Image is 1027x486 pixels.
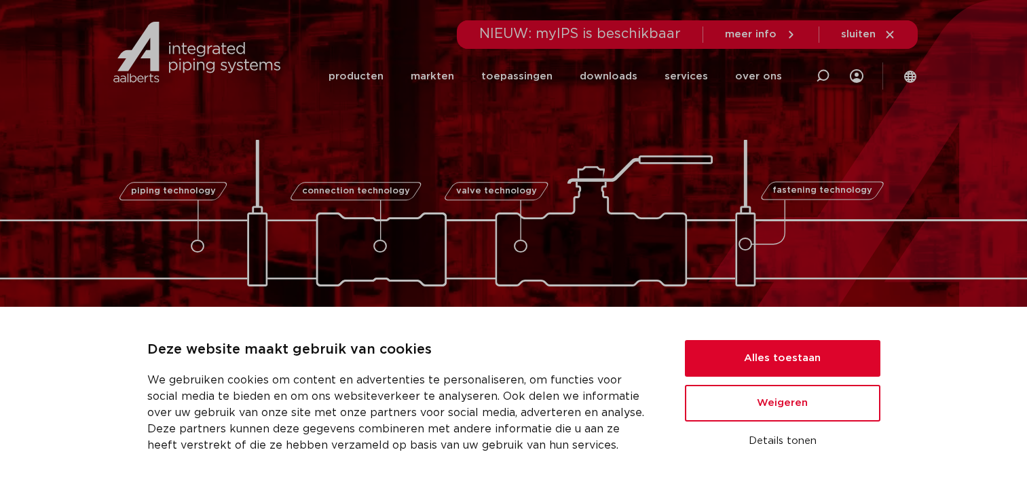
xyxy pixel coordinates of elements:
div: my IPS [850,49,863,104]
span: fastening technology [772,187,872,195]
a: producten [329,49,384,104]
a: downloads [580,49,637,104]
span: connection technology [301,187,409,195]
span: valve technology [456,187,537,195]
nav: Menu [329,49,782,104]
p: Deze website maakt gebruik van cookies [147,339,652,361]
button: Weigeren [685,385,880,422]
a: services [665,49,708,104]
span: sluiten [841,29,876,39]
span: NIEUW: myIPS is beschikbaar [479,27,681,41]
a: meer info [725,29,797,41]
p: We gebruiken cookies om content en advertenties te personaliseren, om functies voor social media ... [147,372,652,453]
a: toepassingen [481,49,553,104]
button: Details tonen [685,430,880,453]
a: sluiten [841,29,896,41]
span: piping technology [131,187,216,195]
button: Alles toestaan [685,340,880,377]
span: meer info [725,29,777,39]
a: markten [411,49,454,104]
a: over ons [735,49,782,104]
